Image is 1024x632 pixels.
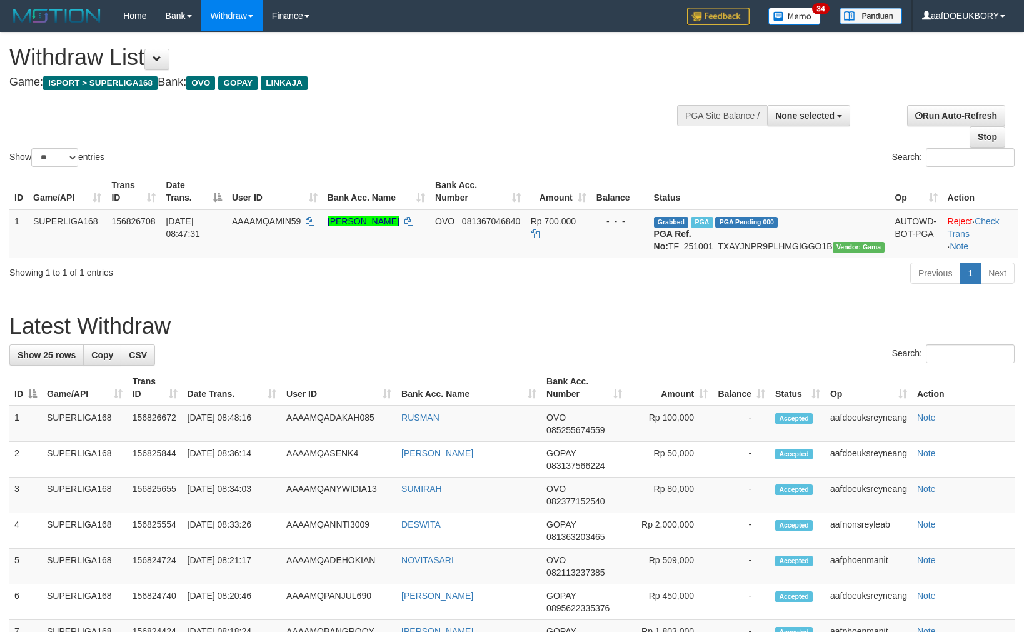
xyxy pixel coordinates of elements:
span: 156826708 [111,216,155,226]
span: Accepted [775,449,813,459]
input: Search: [926,344,1015,363]
td: aafnonsreyleab [825,513,912,549]
a: RUSMAN [401,413,439,423]
a: DESWITA [401,519,441,529]
img: Button%20Memo.svg [768,8,821,25]
td: · · [943,209,1018,258]
span: CSV [129,350,147,360]
td: TF_251001_TXAYJNPR9PLHMGIGGO1B [649,209,890,258]
th: Amount: activate to sort column ascending [627,370,713,406]
div: - - - [596,215,644,228]
td: 156824724 [128,549,183,584]
th: Date Trans.: activate to sort column descending [161,174,227,209]
a: Note [917,591,936,601]
td: AAAAMQANNTI3009 [281,513,396,549]
a: CSV [121,344,155,366]
a: Check Trans [948,216,1000,239]
img: panduan.png [840,8,902,24]
td: 5 [9,549,42,584]
div: Showing 1 to 1 of 1 entries [9,261,418,279]
h1: Withdraw List [9,45,670,70]
a: Note [917,448,936,458]
a: Note [917,413,936,423]
select: Showentries [31,148,78,167]
th: Bank Acc. Name: activate to sort column ascending [396,370,541,406]
th: Trans ID: activate to sort column ascending [128,370,183,406]
a: Next [980,263,1015,284]
th: User ID: activate to sort column ascending [281,370,396,406]
td: - [713,549,770,584]
td: aafphoenmanit [825,549,912,584]
td: Rp 100,000 [627,406,713,442]
td: 1 [9,209,28,258]
td: 156824740 [128,584,183,620]
span: Grabbed [654,217,689,228]
td: 4 [9,513,42,549]
th: Status [649,174,890,209]
b: PGA Ref. No: [654,229,691,251]
td: - [713,406,770,442]
th: Bank Acc. Number: activate to sort column ascending [541,370,627,406]
th: Bank Acc. Name: activate to sort column ascending [323,174,430,209]
td: Rp 509,000 [627,549,713,584]
a: Show 25 rows [9,344,84,366]
a: [PERSON_NAME] [401,448,473,458]
td: - [713,513,770,549]
span: OVO [435,216,454,226]
td: AAAAMQPANJUL690 [281,584,396,620]
span: Show 25 rows [18,350,76,360]
td: aafdoeuksreyneang [825,442,912,478]
td: SUPERLIGA168 [42,549,128,584]
td: Rp 2,000,000 [627,513,713,549]
img: MOTION_logo.png [9,6,104,25]
img: Feedback.jpg [687,8,750,25]
span: Copy 081367046840 to clipboard [462,216,520,226]
input: Search: [926,148,1015,167]
td: aafdoeuksreyneang [825,406,912,442]
td: - [713,584,770,620]
span: GOPAY [218,76,258,90]
span: ISPORT > SUPERLIGA168 [43,76,158,90]
a: [PERSON_NAME] [328,216,399,226]
h4: Game: Bank: [9,76,670,89]
span: Copy [91,350,113,360]
td: [DATE] 08:20:46 [183,584,281,620]
th: Action [943,174,1018,209]
span: PGA Pending [715,217,778,228]
a: SUMIRAH [401,484,442,494]
td: 156825844 [128,442,183,478]
a: Previous [910,263,960,284]
span: AAAAMQAMIN59 [232,216,301,226]
td: 3 [9,478,42,513]
a: Note [950,241,969,251]
td: 2 [9,442,42,478]
td: SUPERLIGA168 [42,406,128,442]
td: [DATE] 08:48:16 [183,406,281,442]
span: GOPAY [546,591,576,601]
a: [PERSON_NAME] [401,591,473,601]
span: GOPAY [546,448,576,458]
a: Note [917,519,936,529]
span: Copy 082377152540 to clipboard [546,496,605,506]
span: Accepted [775,484,813,495]
a: Copy [83,344,121,366]
td: Rp 450,000 [627,584,713,620]
td: - [713,442,770,478]
th: ID [9,174,28,209]
th: Op: activate to sort column ascending [890,174,942,209]
td: aafdoeuksreyneang [825,584,912,620]
h1: Latest Withdraw [9,314,1015,339]
td: 6 [9,584,42,620]
td: [DATE] 08:34:03 [183,478,281,513]
span: Copy 082113237385 to clipboard [546,568,605,578]
td: [DATE] 08:33:26 [183,513,281,549]
td: Rp 50,000 [627,442,713,478]
td: AAAAMQADEHOKIAN [281,549,396,584]
a: Reject [948,216,973,226]
span: OVO [546,484,566,494]
a: 1 [960,263,981,284]
a: Stop [970,126,1005,148]
td: - [713,478,770,513]
td: 156826672 [128,406,183,442]
span: Vendor URL: https://trx31.1velocity.biz [833,242,885,253]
